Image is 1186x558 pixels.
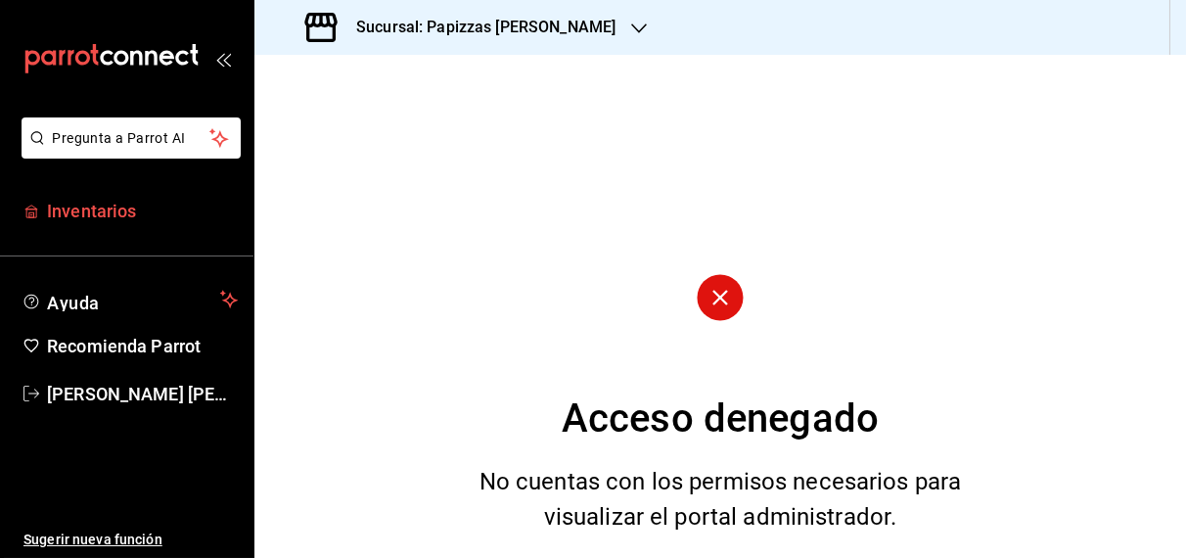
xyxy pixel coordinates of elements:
[215,51,231,67] button: open_drawer_menu
[47,198,238,224] span: Inventarios
[47,381,238,407] span: [PERSON_NAME] [PERSON_NAME]
[455,464,986,535] div: No cuentas con los permisos necesarios para visualizar el portal administrador.
[562,390,879,448] div: Acceso denegado
[341,16,616,39] h3: Sucursal: Papizzas [PERSON_NAME]
[53,128,210,149] span: Pregunta a Parrot AI
[22,117,241,159] button: Pregunta a Parrot AI
[47,288,212,311] span: Ayuda
[23,530,238,550] span: Sugerir nueva función
[14,142,241,163] a: Pregunta a Parrot AI
[47,333,238,359] span: Recomienda Parrot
